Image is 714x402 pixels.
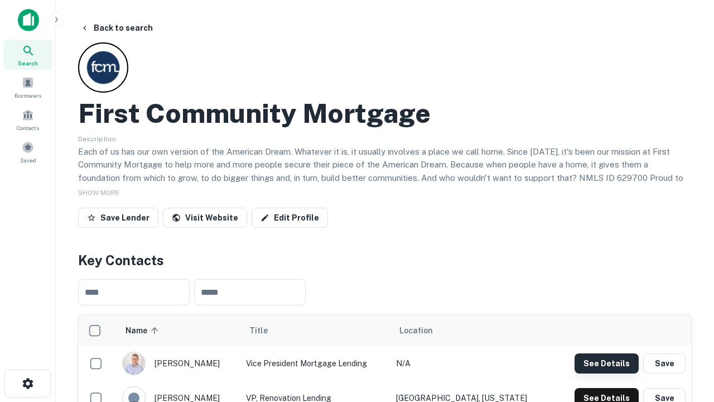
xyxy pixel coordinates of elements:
[78,189,119,197] span: SHOW MORE
[390,346,552,381] td: N/A
[3,104,52,135] a: Contacts
[252,208,328,228] a: Edit Profile
[18,9,39,31] img: capitalize-icon.png
[15,91,41,100] span: Borrowers
[20,156,36,165] span: Saved
[3,40,52,70] a: Search
[575,353,639,374] button: See Details
[240,315,390,346] th: Title
[18,59,38,68] span: Search
[240,346,390,381] td: Vice President Mortgage Lending
[78,135,116,143] span: Description
[78,208,158,228] button: Save Lender
[249,324,282,337] span: Title
[122,352,235,375] div: [PERSON_NAME]
[76,18,157,38] button: Back to search
[78,145,692,198] p: Each of us has our own version of the American Dream. Whatever it is, it usually involves a place...
[643,353,686,374] button: Save
[78,97,431,130] h2: First Community Mortgage
[17,123,39,132] span: Contacts
[163,208,247,228] a: Visit Website
[3,72,52,102] a: Borrowers
[390,315,552,346] th: Location
[658,277,714,331] iframe: Chat Widget
[123,352,145,375] img: 1520878720083
[78,250,692,270] h4: Key Contacts
[126,324,162,337] span: Name
[3,137,52,167] a: Saved
[399,324,433,337] span: Location
[117,315,240,346] th: Name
